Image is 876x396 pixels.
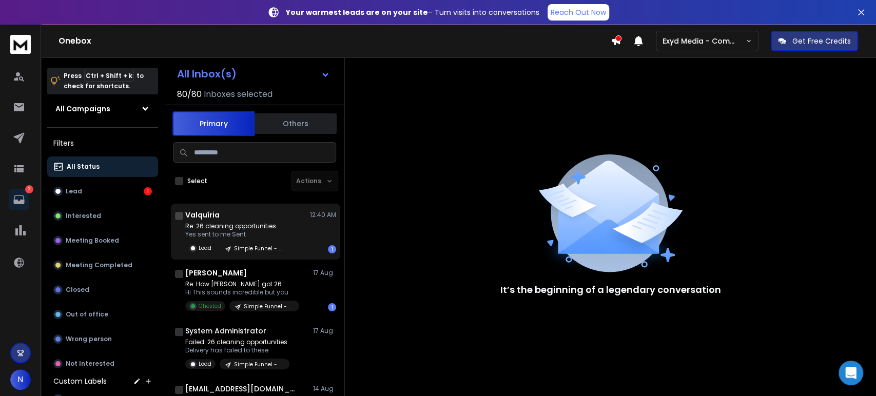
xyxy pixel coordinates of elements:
a: 2 [9,189,29,210]
h3: Filters [47,136,158,150]
h1: [PERSON_NAME] [185,268,247,278]
p: Yes sent to me Sent [185,230,289,239]
span: 80 / 80 [177,88,202,101]
div: 1 [144,187,152,195]
div: 1 [328,303,336,311]
button: Wrong person [47,329,158,349]
h1: Valquíria [185,210,220,220]
button: Out of office [47,304,158,325]
p: Exyd Media - Commercial Cleaning [663,36,746,46]
button: Lead1 [47,181,158,202]
h1: All Campaigns [55,104,110,114]
button: Closed [47,280,158,300]
p: Delivery has failed to these [185,346,289,354]
p: All Status [67,163,100,171]
p: Simple Funnel - CC - Lead Magnet [234,361,283,368]
p: 12:40 AM [310,211,336,219]
button: All Inbox(s) [169,64,338,84]
p: 17 Aug [313,269,336,277]
p: Meeting Booked [66,236,119,245]
p: Interested [66,212,101,220]
h1: All Inbox(s) [177,69,237,79]
button: N [10,369,31,390]
h3: Inboxes selected [204,88,272,101]
p: Hi This sounds incredible but you [185,288,299,296]
p: Re: How [PERSON_NAME] got 26 [185,280,299,288]
p: Simple Funnel - CC - Lead Magnet [244,303,293,310]
button: Not Interested [47,353,158,374]
span: Ctrl + Shift + k [84,70,134,82]
p: Lead [199,244,211,252]
button: Get Free Credits [771,31,858,51]
button: Meeting Booked [47,230,158,251]
button: All Campaigns [47,98,158,119]
p: Simple Funnel - CC - Lead Magnet [234,245,283,252]
button: Meeting Completed [47,255,158,275]
p: Not Interested [66,360,114,368]
label: Select [187,177,207,185]
p: 2 [25,185,33,193]
p: Out of office [66,310,108,319]
p: – Turn visits into conversations [286,7,539,17]
h1: Onebox [59,35,611,47]
p: It’s the beginning of a legendary conversation [500,283,721,297]
p: 14 Aug [313,385,336,393]
p: Press to check for shortcuts. [64,71,144,91]
h1: [EMAIL_ADDRESS][DOMAIN_NAME] [185,384,298,394]
div: 1 [328,245,336,253]
img: logo [10,35,31,54]
p: Closed [66,286,89,294]
div: Open Intercom Messenger [839,361,863,385]
button: Others [255,112,337,135]
p: Ghosted [199,302,221,310]
p: Get Free Credits [792,36,851,46]
p: Reach Out Now [551,7,606,17]
p: Wrong person [66,335,112,343]
a: Reach Out Now [548,4,609,21]
p: Meeting Completed [66,261,132,269]
h1: System Administrator [185,326,266,336]
p: Re: 26 cleaning opportunities [185,222,289,230]
p: 17 Aug [313,327,336,335]
p: Lead [199,360,211,368]
h3: Custom Labels [53,376,107,386]
button: Interested [47,206,158,226]
strong: Your warmest leads are on your site [286,7,428,17]
button: Primary [172,111,255,136]
p: Failed: 26 cleaning opportunities [185,338,289,346]
p: Lead [66,187,82,195]
button: All Status [47,156,158,177]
